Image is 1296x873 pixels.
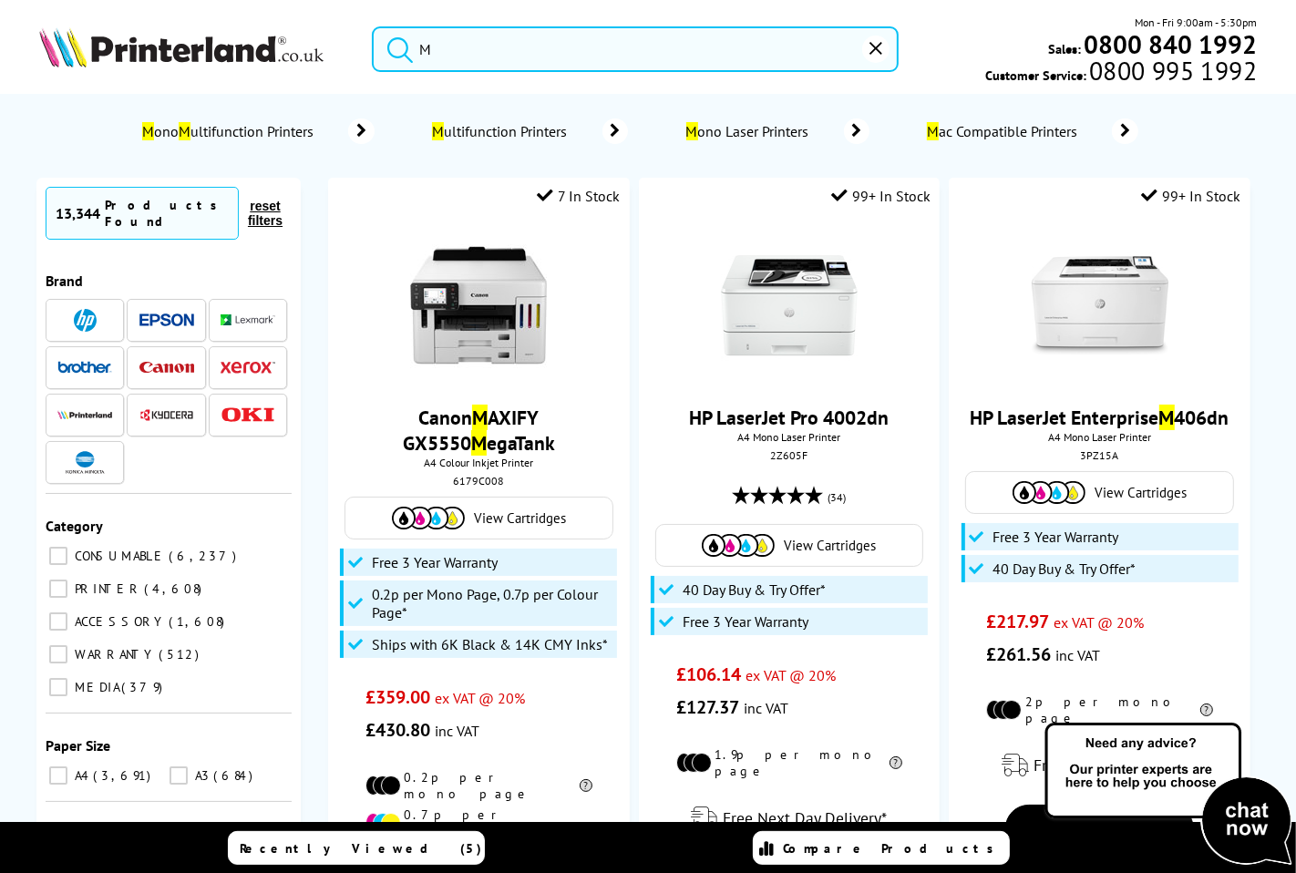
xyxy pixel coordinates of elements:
[924,122,1085,140] span: ac Compatible Printers
[962,448,1236,462] div: 3PZ15A
[746,666,836,684] span: ex VAT @ 20%
[683,612,808,631] span: Free 3 Year Warranty
[239,198,292,229] button: reset filters
[753,831,1010,865] a: Compare Products
[121,679,167,695] span: 379
[70,548,167,564] span: CONSUMABLE
[474,509,566,527] span: View Cartridges
[689,405,889,430] a: HP LaserJet Pro 4002dn
[365,806,591,839] li: 0.7p per colour page
[70,646,157,662] span: WARRANTY
[993,560,1137,578] span: 40 Day Buy & Try Offer*
[170,766,188,785] input: A3 684
[435,689,525,707] span: ex VAT @ 20%
[471,430,487,456] mark: M
[355,507,603,529] a: View Cartridges
[683,580,826,599] span: 40 Day Buy & Try Offer*
[648,793,931,844] div: modal_delivery
[744,699,788,717] span: inc VAT
[39,27,350,71] a: Printerland Logo
[429,122,575,140] span: ultifunction Printers
[1081,36,1257,53] a: 0800 840 1992
[39,27,324,67] img: Printerland Logo
[46,517,103,535] span: Category
[1159,405,1175,430] mark: M
[365,718,430,742] span: £430.80
[665,534,914,557] a: View Cartridges
[1095,484,1187,501] span: View Cartridges
[372,26,899,72] input: Search prod
[74,309,97,332] img: HP
[924,118,1138,144] a: Mac Compatible Printers
[1142,187,1241,205] div: 99+ In Stock
[70,679,119,695] span: MEDIA
[240,840,482,857] span: Recently Viewed (5)
[46,736,110,755] span: Paper Size
[993,528,1119,546] span: Free 3 Year Warranty
[986,642,1051,666] span: £261.56
[49,678,67,696] input: MEDIA 379
[139,362,194,374] img: Canon
[372,585,612,621] span: 0.2p per Mono Page, 0.7p per Colour Page*
[139,408,194,422] img: Kyocera
[1013,481,1085,504] img: Cartridges
[142,122,154,140] mark: M
[702,534,775,557] img: Cartridges
[49,580,67,598] input: PRINTER 4,608
[985,62,1257,84] span: Customer Service:
[70,767,91,784] span: A4
[435,722,479,740] span: inc VAT
[337,456,620,469] span: A4 Colour Inkjet Printer
[49,612,67,631] input: ACCESSORY 1,608
[372,635,608,653] span: Ships with 6K Black & 14K CMY Inks*
[221,407,275,423] img: OKI
[392,507,465,529] img: Cartridges
[139,313,194,327] img: Epson
[986,693,1212,726] li: 2p per mono page
[372,553,498,571] span: Free 3 Year Warranty
[1084,27,1257,61] b: 0800 840 1992
[1055,646,1100,664] span: inc VAT
[70,580,142,597] span: PRINTER
[144,580,206,597] span: 4,608
[169,613,229,630] span: 1,608
[139,118,375,144] a: MonoMultifunction Printers
[1032,237,1168,374] img: HP-M406dn-Front-Small.jpg
[49,547,67,565] input: CONSUMABLE 6,237
[56,204,100,222] span: 13,344
[410,237,547,374] img: canon-maxify-gx5550-front-small.jpg
[653,448,926,462] div: 2Z605F
[93,767,155,784] span: 3,691
[221,361,275,374] img: Xerox
[1034,755,1198,775] span: Free Next Day Delivery*
[1086,62,1257,79] span: 0800 995 1992
[986,610,1049,633] span: £217.97
[721,237,858,374] img: HP-LaserJetPro-4002dn-Front-Small.jpg
[403,405,555,456] a: CanonMAXIFY GX5550MegaTank
[723,807,887,828] span: Free Next Day Delivery*
[676,695,739,719] span: £127.37
[831,187,931,205] div: 99+ In Stock
[213,767,257,784] span: 684
[828,480,846,515] span: (34)
[365,685,430,709] span: £359.00
[676,662,741,686] span: £106.14
[686,122,698,140] mark: M
[1048,40,1081,57] span: Sales:
[66,451,105,474] img: Konica Minolta
[105,197,229,230] div: Products Found
[676,746,902,779] li: 1.9p per mono page
[432,122,444,140] mark: M
[221,314,275,325] img: Lexmark
[49,645,67,663] input: WARRANTY 512
[538,187,621,205] div: 7 In Stock
[190,767,211,784] span: A3
[49,766,67,785] input: A4 3,691
[971,405,1229,430] a: HP LaserJet EnterpriseM406dn
[648,430,931,444] span: A4 Mono Laser Printer
[1041,720,1296,869] img: Open Live Chat window
[57,361,112,374] img: Brother
[958,740,1240,791] div: modal_delivery
[342,474,615,488] div: 6179C008
[683,122,817,140] span: ono Laser Printers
